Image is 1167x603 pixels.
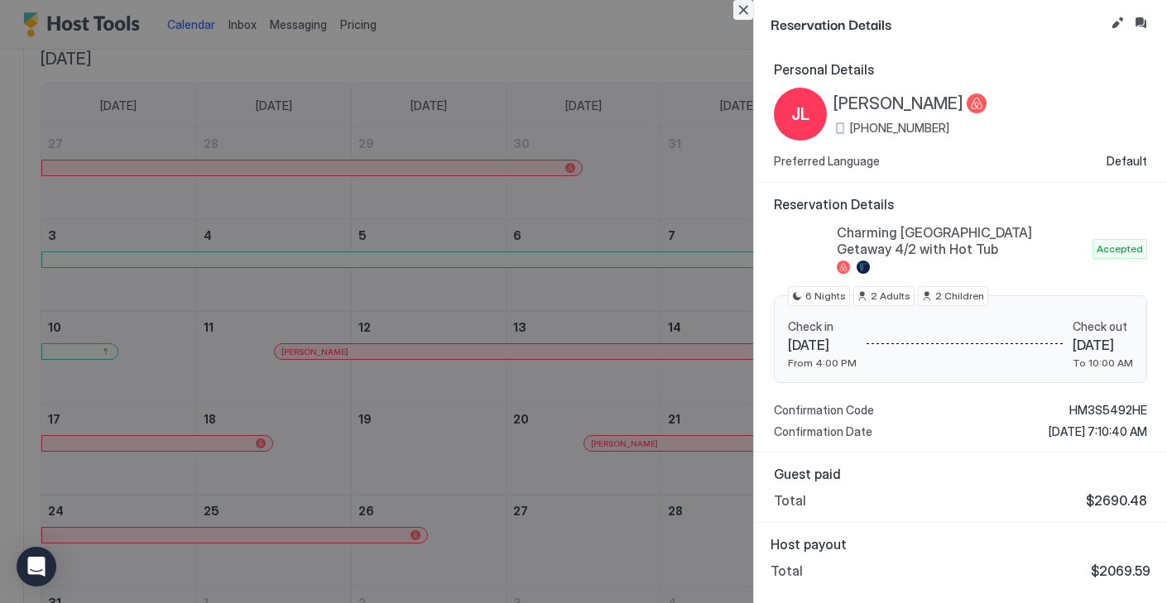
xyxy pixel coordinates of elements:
span: Accepted [1097,242,1143,256]
span: Total [771,562,803,579]
span: From 4:00 PM [788,357,857,369]
span: 6 Nights [805,289,846,304]
div: Open Intercom Messenger [17,547,56,586]
span: Total [774,492,806,509]
span: JL [791,102,809,127]
span: Confirmation Date [774,424,872,439]
span: HM3S5492HE [1069,403,1147,418]
span: Host payout [771,536,1150,553]
span: Preferred Language [774,154,880,169]
span: [PHONE_NUMBER] [850,121,949,136]
span: Charming [GEOGRAPHIC_DATA] Getaway 4/2 with Hot Tub [837,224,1086,257]
button: Edit reservation [1107,13,1127,33]
span: [DATE] [788,337,857,353]
span: 2 Adults [871,289,910,304]
div: listing image [774,223,827,275]
button: Inbox [1131,13,1150,33]
span: Reservation Details [771,13,1104,34]
span: [DATE] 7:10:40 AM [1049,424,1147,439]
span: [PERSON_NAME] [833,93,963,114]
span: Default [1107,154,1147,169]
span: Reservation Details [774,196,1147,213]
span: 2 Children [935,289,984,304]
span: $2690.48 [1086,492,1147,509]
span: Confirmation Code [774,403,874,418]
span: [DATE] [1073,337,1133,353]
span: To 10:00 AM [1073,357,1133,369]
span: Check in [788,319,857,334]
span: $2069.59 [1091,562,1150,579]
span: Check out [1073,319,1133,334]
span: Guest paid [774,466,1147,482]
span: Personal Details [774,61,1147,78]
